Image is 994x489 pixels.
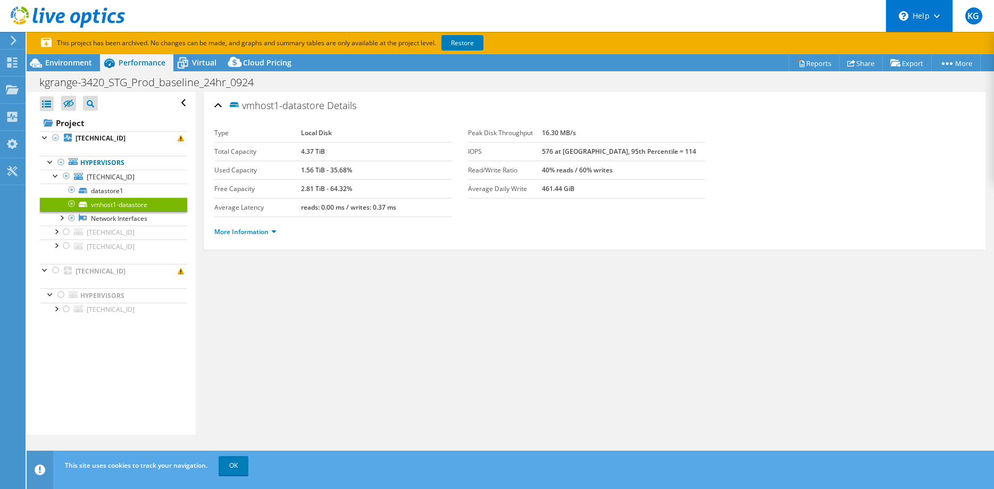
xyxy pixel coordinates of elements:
[87,172,135,181] span: [TECHNICAL_ID]
[40,197,187,211] a: vmhost1-datastore
[468,146,542,157] label: IOPS
[45,57,92,68] span: Environment
[40,264,187,278] a: [TECHNICAL_ID]
[214,184,301,194] label: Free Capacity
[468,128,542,138] label: Peak Disk Throughput
[839,55,883,71] a: Share
[214,165,301,176] label: Used Capacity
[301,128,332,137] b: Local Disk
[76,134,126,143] b: [TECHNICAL_ID]
[542,147,696,156] b: 576 at [GEOGRAPHIC_DATA], 95th Percentile = 114
[40,114,187,131] a: Project
[214,128,301,138] label: Type
[301,184,352,193] b: 2.81 TiB - 64.32%
[301,147,325,156] b: 4.37 TiB
[40,184,187,197] a: datastore1
[243,57,291,68] span: Cloud Pricing
[542,128,576,137] b: 16.30 MB/s
[327,99,356,112] span: Details
[192,57,216,68] span: Virtual
[40,303,187,317] a: [TECHNICAL_ID]
[931,55,981,71] a: More
[301,203,396,212] b: reads: 0.00 ms / writes: 0.37 ms
[87,305,135,314] span: [TECHNICAL_ID]
[40,239,187,253] a: [TECHNICAL_ID]
[35,77,270,88] h1: kgrange-3420_STG_Prod_baseline_24hr_0924
[40,131,187,145] a: [TECHNICAL_ID]
[41,37,562,49] p: This project has been archived. No changes can be made, and graphs and summary tables are only av...
[219,456,248,475] a: OK
[40,156,187,170] a: Hypervisors
[65,461,207,470] span: This site uses cookies to track your navigation.
[441,35,483,51] a: Restore
[214,227,277,236] a: More Information
[87,228,135,237] span: [TECHNICAL_ID]
[228,99,324,111] span: vmhost1-datastore
[542,165,613,175] b: 40% reads / 60% writes
[40,170,187,184] a: [TECHNICAL_ID]
[119,57,165,68] span: Performance
[965,7,982,24] span: KG
[40,212,187,226] a: Network Interfaces
[76,267,126,276] b: [TECHNICAL_ID]
[899,11,908,21] svg: \n
[87,242,135,251] span: [TECHNICAL_ID]
[214,146,301,157] label: Total Capacity
[789,55,840,71] a: Reports
[468,165,542,176] label: Read/Write Ratio
[542,184,574,193] b: 461.44 GiB
[40,226,187,239] a: [TECHNICAL_ID]
[301,165,352,175] b: 1.56 TiB - 35.68%
[214,202,301,213] label: Average Latency
[468,184,542,194] label: Average Daily Write
[882,55,932,71] a: Export
[40,288,187,302] a: Hypervisors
